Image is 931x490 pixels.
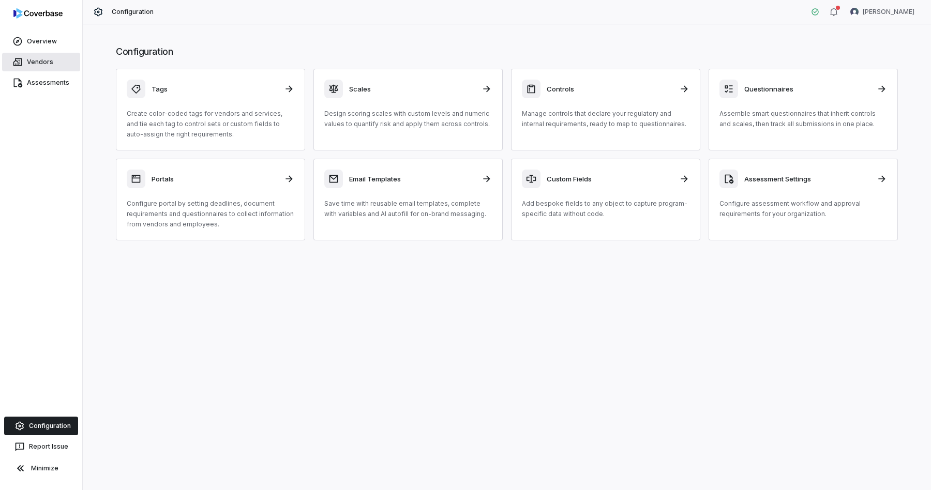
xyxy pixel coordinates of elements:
h3: Tags [152,84,278,94]
a: Assessments [2,73,80,92]
button: Report Issue [4,437,78,456]
a: Email TemplatesSave time with reusable email templates, complete with variables and AI autofill f... [313,159,503,240]
img: Christopher Morgan avatar [850,8,859,16]
h1: Configuration [116,45,898,58]
p: Assemble smart questionnaires that inherit controls and scales, then track all submissions in one... [719,109,887,129]
h3: Scales [349,84,475,94]
p: Add bespoke fields to any object to capture program-specific data without code. [522,198,689,219]
p: Design scoring scales with custom levels and numeric values to quantify risk and apply them acros... [324,109,492,129]
button: Christopher Morgan avatar[PERSON_NAME] [844,4,921,20]
a: ScalesDesign scoring scales with custom levels and numeric values to quantify risk and apply them... [313,69,503,150]
a: Custom FieldsAdd bespoke fields to any object to capture program-specific data without code. [511,159,700,240]
a: Overview [2,32,80,51]
a: QuestionnairesAssemble smart questionnaires that inherit controls and scales, then track all subm... [709,69,898,150]
h3: Assessment Settings [744,174,870,183]
a: ControlsManage controls that declare your regulatory and internal requirements, ready to map to q... [511,69,700,150]
a: TagsCreate color-coded tags for vendors and services, and tie each tag to control sets or custom ... [116,69,305,150]
h3: Custom Fields [547,174,673,183]
h3: Portals [152,174,278,183]
a: Vendors [2,53,80,71]
a: PortalsConfigure portal by setting deadlines, document requirements and questionnaires to collect... [116,159,305,240]
a: Assessment SettingsConfigure assessment workflow and approval requirements for your organization. [709,159,898,240]
span: Configuration [112,8,154,16]
p: Manage controls that declare your regulatory and internal requirements, ready to map to questionn... [522,109,689,129]
span: [PERSON_NAME] [863,8,914,16]
p: Save time with reusable email templates, complete with variables and AI autofill for on-brand mes... [324,198,492,219]
h3: Email Templates [349,174,475,183]
button: Minimize [4,458,78,479]
h3: Questionnaires [744,84,870,94]
p: Configure portal by setting deadlines, document requirements and questionnaires to collect inform... [127,198,294,229]
img: logo-D7KZi-bG.svg [13,8,63,19]
a: Configuration [4,417,78,435]
p: Configure assessment workflow and approval requirements for your organization. [719,198,887,219]
p: Create color-coded tags for vendors and services, and tie each tag to control sets or custom fiel... [127,109,294,140]
h3: Controls [547,84,673,94]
